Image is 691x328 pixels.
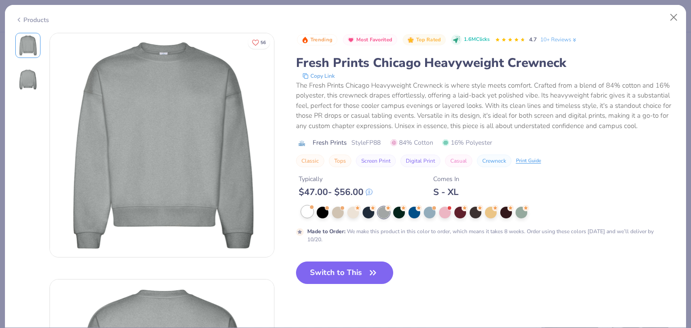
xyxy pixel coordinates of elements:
button: Badge Button [297,34,337,46]
span: Most Favorited [356,37,392,42]
a: 10+ Reviews [540,35,578,44]
button: Tops [329,155,351,167]
div: Print Guide [516,157,541,165]
img: Back [17,69,39,90]
img: Front [50,33,274,257]
span: 4.7 [529,36,537,43]
strong: Made to Order : [307,228,345,235]
span: 1.6M Clicks [464,36,489,44]
button: Screen Print [356,155,396,167]
button: Switch to This [296,262,394,284]
button: Digital Print [400,155,440,167]
div: The Fresh Prints Chicago Heavyweight Crewneck is where style meets comfort. Crafted from a blend ... [296,80,676,131]
button: copy to clipboard [300,71,337,80]
div: Products [15,15,49,25]
img: Front [17,35,39,56]
img: Top Rated sort [407,36,414,44]
div: Typically [299,174,372,184]
div: We make this product in this color to order, which means it takes 8 weeks. Order using these colo... [307,227,656,244]
button: Badge Button [403,34,446,46]
div: S - XL [433,186,459,198]
img: brand logo [296,140,308,147]
span: Trending [310,37,332,42]
img: Trending sort [301,36,309,44]
button: Crewneck [477,155,512,167]
button: Classic [296,155,324,167]
img: Most Favorited sort [347,36,354,44]
span: 56 [260,40,266,45]
div: $ 47.00 - $ 56.00 [299,186,372,198]
button: Like [248,36,270,49]
div: Comes In [433,174,459,184]
span: Fresh Prints [313,138,347,147]
button: Casual [445,155,472,167]
span: Top Rated [416,37,441,42]
div: 4.7 Stars [495,33,525,47]
button: Badge Button [343,34,397,46]
span: 16% Polyester [442,138,492,147]
span: 84% Cotton [390,138,433,147]
div: Fresh Prints Chicago Heavyweight Crewneck [296,54,676,71]
span: Style FP88 [351,138,381,147]
button: Close [665,9,682,26]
